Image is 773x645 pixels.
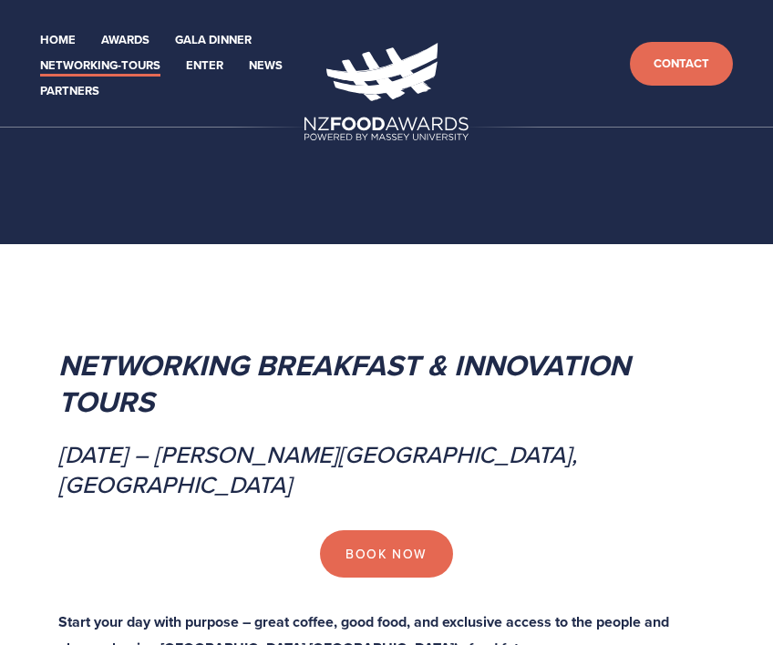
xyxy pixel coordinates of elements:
[249,56,283,77] a: News
[320,530,452,578] a: Book Now
[58,343,637,423] em: Networking Breakfast & Innovation Tours
[40,56,160,77] a: Networking-Tours
[175,30,252,51] a: Gala Dinner
[101,30,149,51] a: Awards
[58,437,583,501] em: [DATE] – [PERSON_NAME][GEOGRAPHIC_DATA], [GEOGRAPHIC_DATA]
[186,56,223,77] a: Enter
[630,42,733,87] a: Contact
[40,30,76,51] a: Home
[40,81,99,102] a: Partners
